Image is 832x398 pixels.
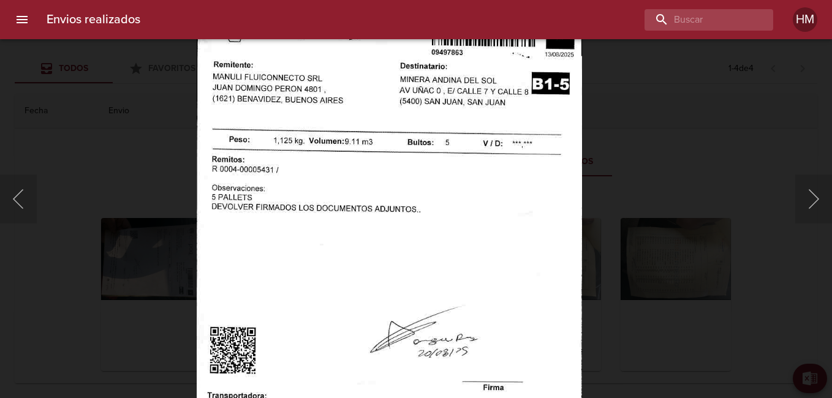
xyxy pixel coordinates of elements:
[47,10,140,29] h6: Envios realizados
[645,9,752,31] input: buscar
[793,7,817,32] div: Abrir información de usuario
[795,175,832,223] button: Siguiente
[7,5,37,34] button: menu
[793,7,817,32] div: HM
